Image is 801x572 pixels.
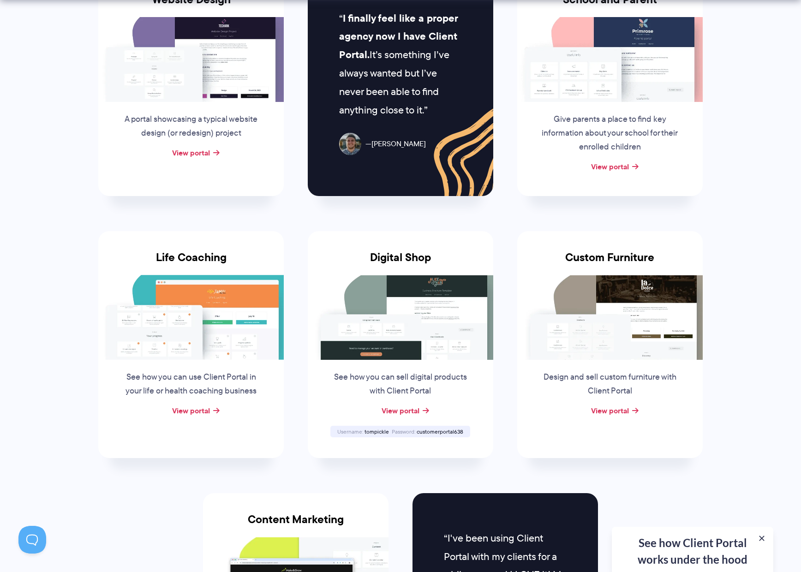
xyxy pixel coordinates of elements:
p: See how you can sell digital products with Client Portal [330,370,471,398]
a: View portal [172,405,210,416]
span: [PERSON_NAME] [365,137,426,151]
p: Give parents a place to find key information about your school for their enrolled children [540,113,680,154]
p: It’s something I’ve always wanted but I’ve never been able to find anything close to it. [339,9,461,119]
a: View portal [382,405,419,416]
strong: I finally feel like a proper agency now I have Client Portal. [339,11,458,63]
a: View portal [591,405,629,416]
h3: Life Coaching [98,251,284,275]
span: tompickle [365,428,389,435]
span: Password [392,428,415,435]
span: Username [337,428,363,435]
iframe: Toggle Customer Support [18,526,46,554]
a: View portal [172,147,210,158]
h3: Content Marketing [203,513,389,537]
a: View portal [591,161,629,172]
h3: Digital Shop [308,251,493,275]
p: A portal showcasing a typical website design (or redesign) project [121,113,261,140]
span: customerportal638 [417,428,463,435]
p: Design and sell custom furniture with Client Portal [540,370,680,398]
h3: Custom Furniture [517,251,703,275]
p: See how you can use Client Portal in your life or health coaching business [121,370,261,398]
